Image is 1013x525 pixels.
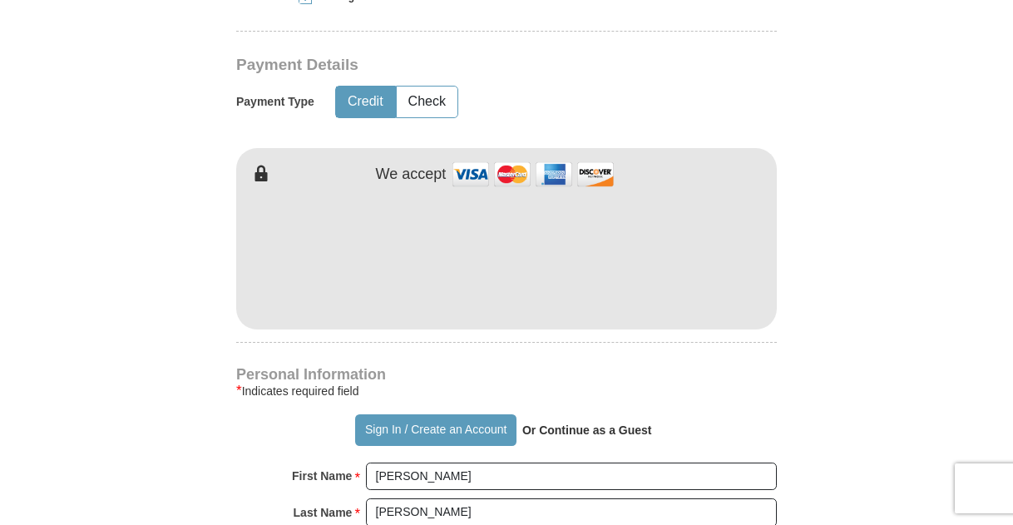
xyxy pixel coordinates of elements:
button: Check [397,87,457,117]
h4: We accept [376,166,447,184]
h4: Personal Information [236,368,777,381]
button: Credit [336,87,395,117]
div: Indicates required field [236,381,777,401]
strong: Last Name [294,501,353,524]
button: Sign In / Create an Account [355,414,516,446]
h3: Payment Details [236,56,660,75]
strong: First Name [292,464,352,488]
strong: Or Continue as a Guest [522,423,652,437]
h5: Payment Type [236,95,314,109]
img: credit cards accepted [450,156,616,192]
